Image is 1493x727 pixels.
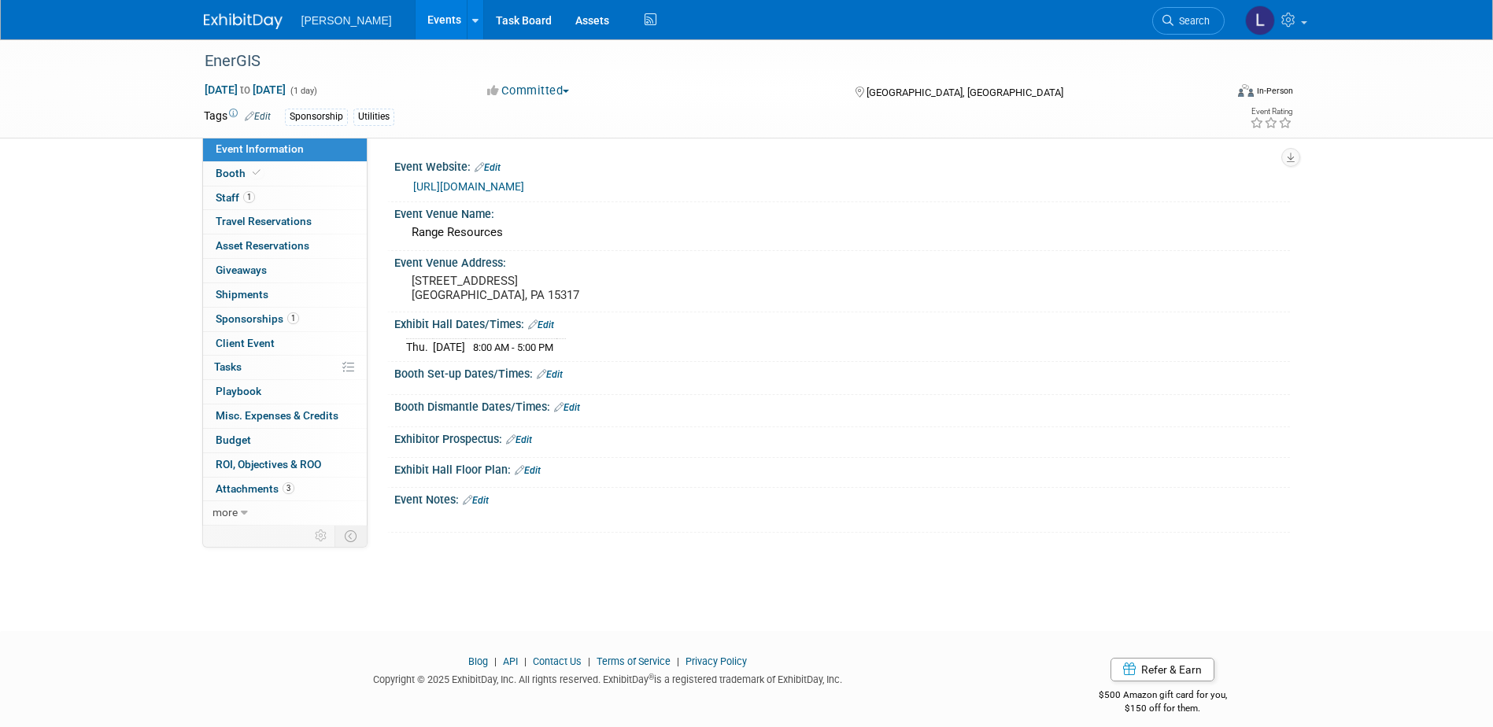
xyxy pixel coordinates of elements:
[204,13,283,29] img: ExhibitDay
[203,380,367,404] a: Playbook
[216,191,255,204] span: Staff
[673,655,683,667] span: |
[515,465,541,476] a: Edit
[216,167,264,179] span: Booth
[203,429,367,452] a: Budget
[406,220,1278,245] div: Range Resources
[203,453,367,477] a: ROI, Objectives & ROO
[216,409,338,422] span: Misc. Expenses & Credits
[475,162,501,173] a: Edit
[1256,85,1293,97] div: In-Person
[412,274,750,302] pre: [STREET_ADDRESS] [GEOGRAPHIC_DATA], PA 15317
[1036,702,1290,715] div: $150 off for them.
[245,111,271,122] a: Edit
[1036,678,1290,714] div: $500 Amazon gift card for you,
[203,259,367,282] a: Giveaways
[203,478,367,501] a: Attachments3
[204,83,286,97] span: [DATE] [DATE]
[216,458,321,471] span: ROI, Objectives & ROO
[203,332,367,356] a: Client Event
[289,86,317,96] span: (1 day)
[394,312,1290,333] div: Exhibit Hall Dates/Times:
[1238,84,1254,97] img: Format-Inperson.png
[253,168,261,177] i: Booth reservation complete
[490,655,501,667] span: |
[503,655,518,667] a: API
[203,162,367,186] a: Booth
[216,434,251,446] span: Budget
[649,673,654,681] sup: ®
[216,142,304,155] span: Event Information
[199,47,1201,76] div: EnerGIS
[203,283,367,307] a: Shipments
[353,109,394,125] div: Utilities
[473,341,553,353] span: 8:00 AM - 5:00 PM
[413,180,524,193] a: [URL][DOMAIN_NAME]
[394,202,1290,222] div: Event Venue Name:
[1111,658,1214,681] a: Refer & Earn
[216,385,261,397] span: Playbook
[287,312,299,324] span: 1
[203,138,367,161] a: Event Information
[216,482,294,495] span: Attachments
[394,458,1290,478] div: Exhibit Hall Floor Plan:
[394,427,1290,448] div: Exhibitor Prospectus:
[214,360,242,373] span: Tasks
[482,83,575,99] button: Committed
[285,109,348,125] div: Sponsorship
[216,337,275,349] span: Client Event
[506,434,532,445] a: Edit
[203,308,367,331] a: Sponsorships1
[867,87,1063,98] span: [GEOGRAPHIC_DATA], [GEOGRAPHIC_DATA]
[433,339,465,356] td: [DATE]
[537,369,563,380] a: Edit
[216,215,312,227] span: Travel Reservations
[243,191,255,203] span: 1
[520,655,530,667] span: |
[334,526,367,546] td: Toggle Event Tabs
[597,655,671,667] a: Terms of Service
[203,186,367,210] a: Staff1
[406,339,433,356] td: Thu.
[204,669,1013,687] div: Copyright © 2025 ExhibitDay, Inc. All rights reserved. ExhibitDay is a registered trademark of Ex...
[216,312,299,325] span: Sponsorships
[212,506,238,518] span: more
[216,239,309,252] span: Asset Reservations
[394,251,1290,271] div: Event Venue Address:
[468,655,488,667] a: Blog
[394,155,1290,175] div: Event Website:
[533,655,582,667] a: Contact Us
[301,14,392,27] span: [PERSON_NAME]
[308,526,335,546] td: Personalize Event Tab Strip
[1245,6,1275,35] img: Lindsey Wolanczyk
[686,655,747,667] a: Privacy Policy
[203,210,367,234] a: Travel Reservations
[203,404,367,428] a: Misc. Expenses & Credits
[204,108,271,126] td: Tags
[1132,82,1294,105] div: Event Format
[394,362,1290,382] div: Booth Set-up Dates/Times:
[1173,15,1210,27] span: Search
[584,655,594,667] span: |
[283,482,294,494] span: 3
[203,356,367,379] a: Tasks
[1250,108,1292,116] div: Event Rating
[216,288,268,301] span: Shipments
[216,264,267,276] span: Giveaways
[394,488,1290,508] div: Event Notes:
[554,402,580,413] a: Edit
[203,234,367,258] a: Asset Reservations
[394,395,1290,415] div: Booth Dismantle Dates/Times:
[528,319,554,330] a: Edit
[1152,7,1225,35] a: Search
[238,83,253,96] span: to
[203,501,367,525] a: more
[463,495,489,506] a: Edit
